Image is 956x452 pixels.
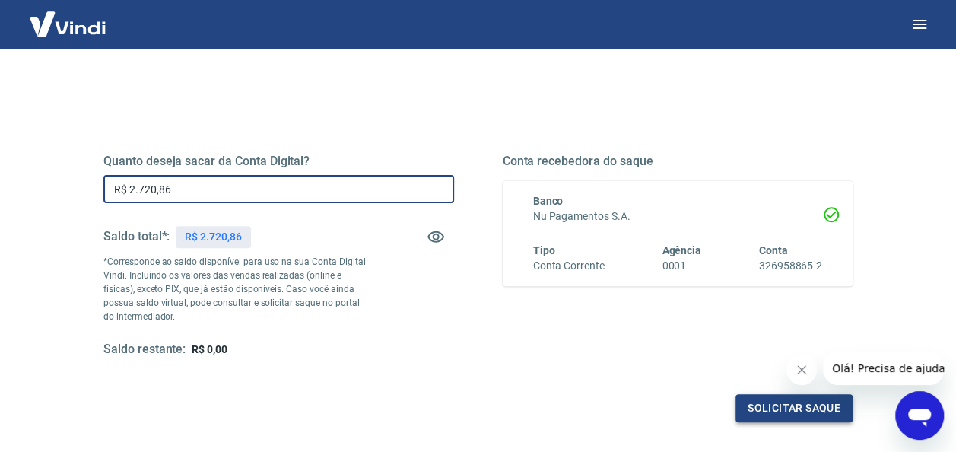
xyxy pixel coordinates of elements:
[103,255,366,323] p: *Corresponde ao saldo disponível para uso na sua Conta Digital Vindi. Incluindo os valores das ve...
[662,244,701,256] span: Agência
[103,229,170,244] h5: Saldo total*:
[18,1,117,47] img: Vindi
[533,208,823,224] h6: Nu Pagamentos S.A.
[533,244,555,256] span: Tipo
[759,258,822,274] h6: 326958865-2
[735,394,853,422] button: Solicitar saque
[103,154,454,169] h5: Quanto deseja sacar da Conta Digital?
[503,154,853,169] h5: Conta recebedora do saque
[759,244,788,256] span: Conta
[533,258,605,274] h6: Conta Corrente
[662,258,701,274] h6: 0001
[895,391,944,440] iframe: Botão para abrir a janela de mensagens
[103,342,186,358] h5: Saldo restante:
[9,11,128,23] span: Olá! Precisa de ajuda?
[533,195,564,207] span: Banco
[786,355,817,385] iframe: Fechar mensagem
[823,352,944,385] iframe: Mensagem da empresa
[192,343,227,355] span: R$ 0,00
[185,229,241,245] p: R$ 2.720,86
